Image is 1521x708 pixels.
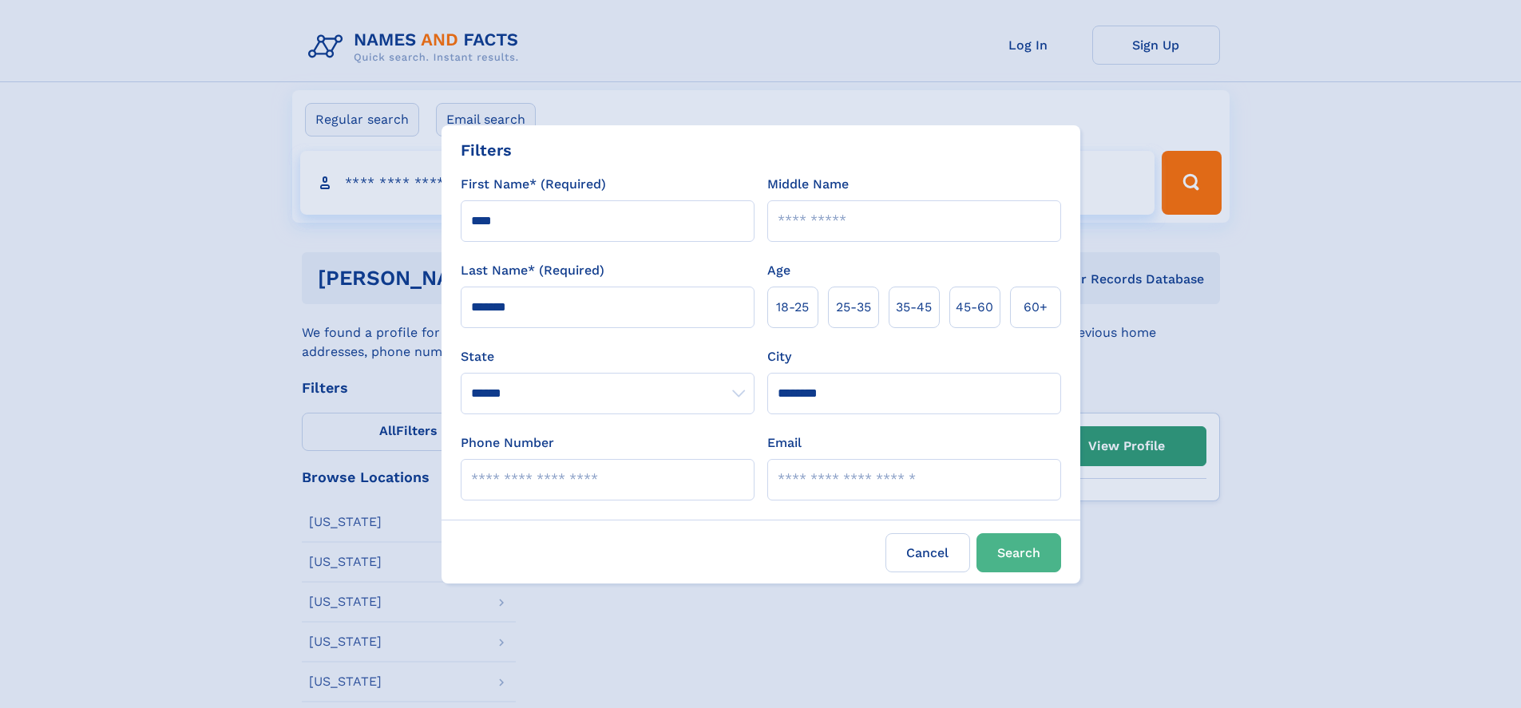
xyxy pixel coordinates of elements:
[767,261,790,280] label: Age
[767,175,849,194] label: Middle Name
[976,533,1061,572] button: Search
[461,138,512,162] div: Filters
[461,347,755,366] label: State
[461,433,554,453] label: Phone Number
[776,298,809,317] span: 18‑25
[836,298,871,317] span: 25‑35
[885,533,970,572] label: Cancel
[461,261,604,280] label: Last Name* (Required)
[1024,298,1048,317] span: 60+
[896,298,932,317] span: 35‑45
[956,298,993,317] span: 45‑60
[767,347,791,366] label: City
[767,433,802,453] label: Email
[461,175,606,194] label: First Name* (Required)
